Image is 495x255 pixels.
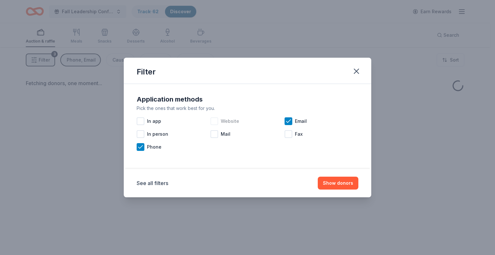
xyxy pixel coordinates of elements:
[295,117,307,125] span: Email
[147,117,161,125] span: In app
[147,143,161,151] span: Phone
[137,67,156,77] div: Filter
[318,177,358,190] button: Show donors
[147,130,168,138] span: In person
[137,94,358,104] div: Application methods
[137,179,168,187] button: See all filters
[221,130,230,138] span: Mail
[295,130,303,138] span: Fax
[221,117,239,125] span: Website
[137,104,358,112] div: Pick the ones that work best for you.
